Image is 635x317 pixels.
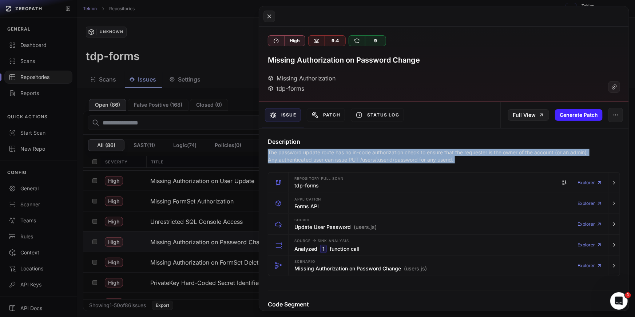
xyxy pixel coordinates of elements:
[354,223,377,231] span: (users.js)
[294,177,344,181] span: Repository Full scan
[265,108,301,122] button: Issue
[320,245,327,253] code: 1
[578,175,602,190] a: Explorer
[268,84,304,93] div: tdp-forms
[404,265,427,272] span: (users.js)
[578,217,602,231] a: Explorer
[294,203,319,210] h3: Forms API
[294,223,377,231] h3: Update User Password
[294,218,311,222] span: Source
[294,182,319,189] h3: tdp-forms
[625,292,631,298] span: 1
[307,108,345,122] button: Patch
[294,260,315,263] span: Scenario
[268,255,620,276] button: Scenario Missing Authorization on Password Change (users.js) Explorer
[578,258,602,273] a: Explorer
[268,137,620,146] h4: Description
[610,292,628,310] iframe: Intercom live chat
[268,300,620,309] h4: Code Segment
[294,265,427,272] h3: Missing Authorization on Password Change
[555,109,603,121] button: Generate Patch
[578,196,602,211] a: Explorer
[268,235,620,255] button: Source -> Sink Analysis Analyzed 1 function call Explorer
[268,214,620,234] button: Source Update User Password (users.js) Explorer
[312,238,316,243] span: ->
[578,238,602,252] a: Explorer
[268,149,594,163] p: The password update route has no in-code authorization check to ensure that the requester is the ...
[268,193,620,214] button: Application Forms API Explorer
[508,109,549,121] a: Full View
[268,173,620,193] button: Repository Full scan tdp-forms Explorer
[351,108,404,122] button: Status Log
[294,198,321,201] span: Application
[294,238,349,243] span: Source Sink Analysis
[294,245,360,253] h3: Analyzed function call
